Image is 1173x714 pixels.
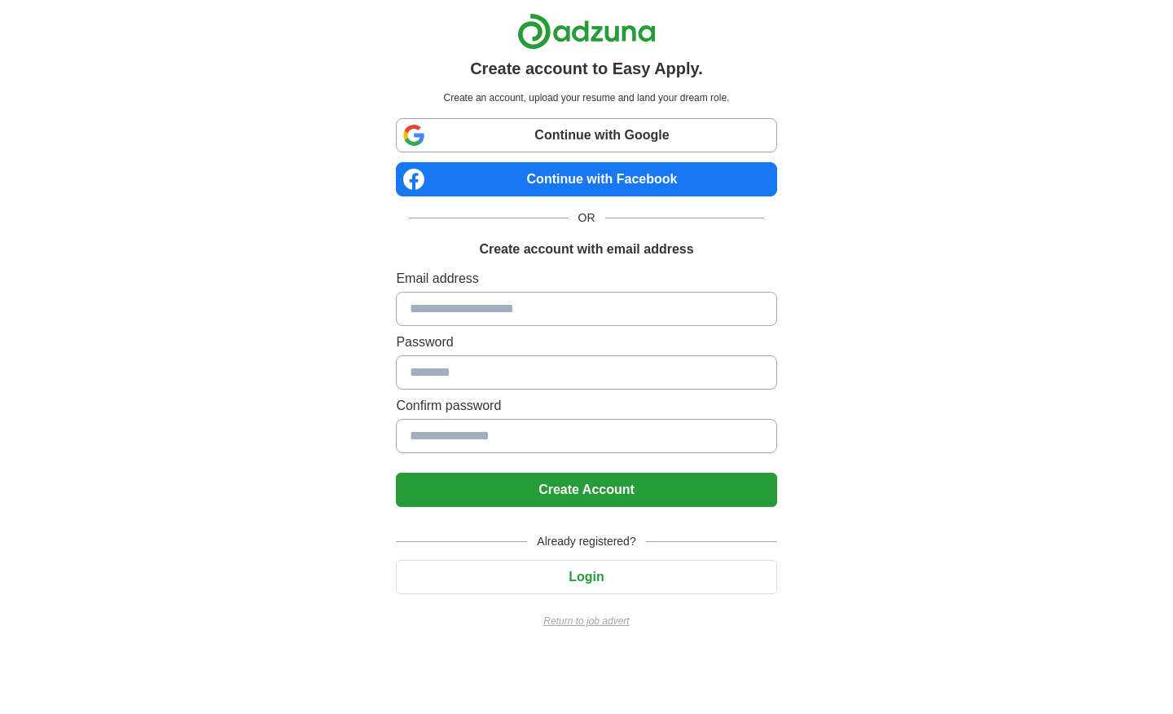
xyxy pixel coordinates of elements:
[396,570,776,584] a: Login
[470,56,703,81] h1: Create account to Easy Apply.
[396,560,776,594] button: Login
[396,162,776,196] a: Continue with Facebook
[569,209,605,227] span: OR
[396,396,776,416] label: Confirm password
[396,118,776,152] a: Continue with Google
[479,240,693,259] h1: Create account with email address
[527,533,645,550] span: Already registered?
[396,333,776,352] label: Password
[396,473,776,507] button: Create Account
[399,90,773,105] p: Create an account, upload your resume and land your dream role.
[396,269,776,289] label: Email address
[517,13,656,50] img: Adzuna logo
[396,614,776,628] a: Return to job advert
